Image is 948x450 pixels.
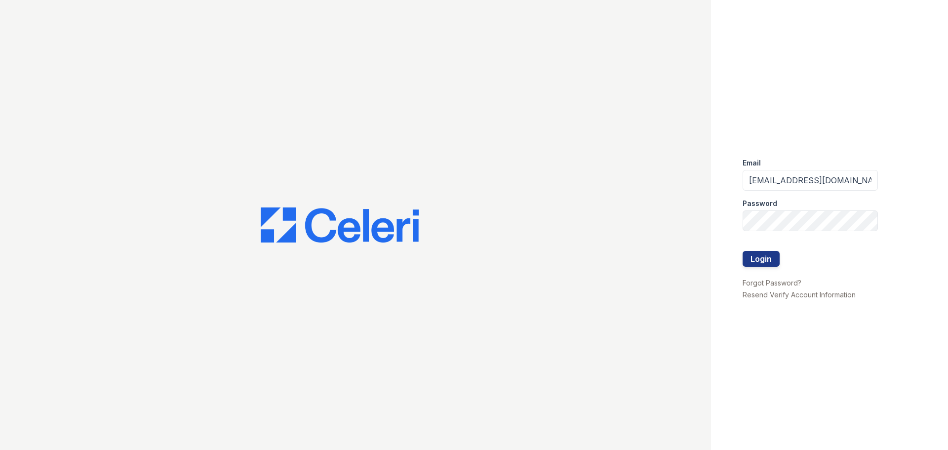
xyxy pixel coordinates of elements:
img: CE_Logo_Blue-a8612792a0a2168367f1c8372b55b34899dd931a85d93a1a3d3e32e68fde9ad4.png [261,207,419,243]
button: Login [743,251,780,267]
a: Resend Verify Account Information [743,290,856,299]
label: Password [743,199,777,208]
label: Email [743,158,761,168]
a: Forgot Password? [743,279,801,287]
